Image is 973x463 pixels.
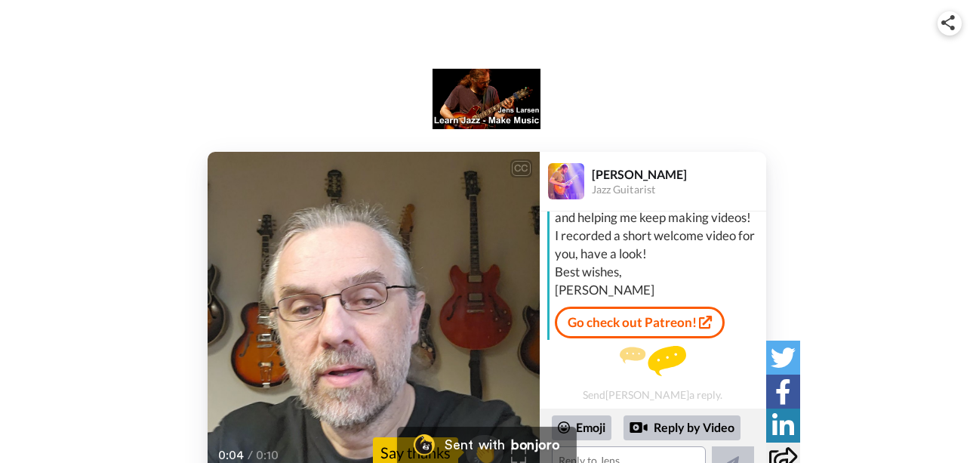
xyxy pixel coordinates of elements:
div: Reply by Video [624,415,741,441]
a: Bonjoro LogoSent withbonjoro [396,427,576,463]
div: Sent with [445,438,505,452]
div: Send [PERSON_NAME] a reply. [540,346,766,401]
a: Go check out Patreon! [555,307,725,338]
img: Bonjoro Logo [413,434,434,455]
div: Jazz Guitarist [592,184,765,196]
div: [PERSON_NAME] [592,167,765,181]
div: CC [512,161,531,176]
div: Reply by Video [630,418,648,437]
img: Profile Image [548,163,584,199]
img: logo [433,69,540,129]
div: Hi [PERSON_NAME], Thank you for supporting the channel and helping me keep making videos! I recor... [555,154,762,299]
img: message.svg [620,346,686,376]
div: bonjoro [511,438,559,452]
div: Emoji [552,415,611,440]
img: ic_share.svg [941,15,955,30]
